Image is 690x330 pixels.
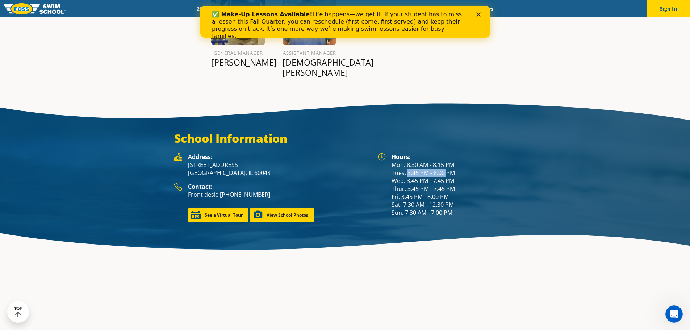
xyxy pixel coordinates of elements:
[188,191,371,199] p: Front desk: [PHONE_NUMBER]
[188,208,248,222] a: See a Virtual Tour
[191,5,236,12] a: 2025 Calendar
[12,5,112,12] b: ✅ Make-Up Lessons Available!
[174,153,182,161] img: Foss Location Address
[330,5,370,12] a: About FOSS
[188,153,213,161] strong: Address:
[4,3,66,14] img: FOSS Swim School Logo
[12,5,267,34] div: Life happens—we get it. If your student has to miss a lesson this Fall Quarter, you can reschedul...
[174,183,182,191] img: Foss Location Contact
[188,161,371,177] p: [STREET_ADDRESS] [GEOGRAPHIC_DATA], IL 60048
[447,5,469,12] a: Blog
[283,57,336,78] p: [DEMOGRAPHIC_DATA][PERSON_NAME]
[266,5,330,12] a: Swim Path® Program
[174,131,516,146] h3: School Information
[370,5,447,12] a: Swim Like [PERSON_NAME]
[188,183,213,191] strong: Contact:
[283,49,336,57] h6: Assistant Manager
[469,5,499,12] a: Careers
[665,305,683,323] iframe: Intercom live chat
[378,153,386,161] img: Foss Location Hours
[14,306,22,318] div: TOP
[211,49,265,57] h6: General Manager
[392,153,516,217] div: Mon: 8:30 AM - 8:15 PM Tues: 3:45 PM - 8:00 PM Wed: 3:45 PM - 7:45 PM Thur: 3:45 PM - 7:45 PM Fri...
[236,5,266,12] a: Schools
[250,208,314,222] a: View School Photos
[200,6,490,38] iframe: Intercom live chat banner
[392,153,411,161] strong: Hours:
[211,57,265,67] p: [PERSON_NAME]
[276,7,283,11] div: Close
